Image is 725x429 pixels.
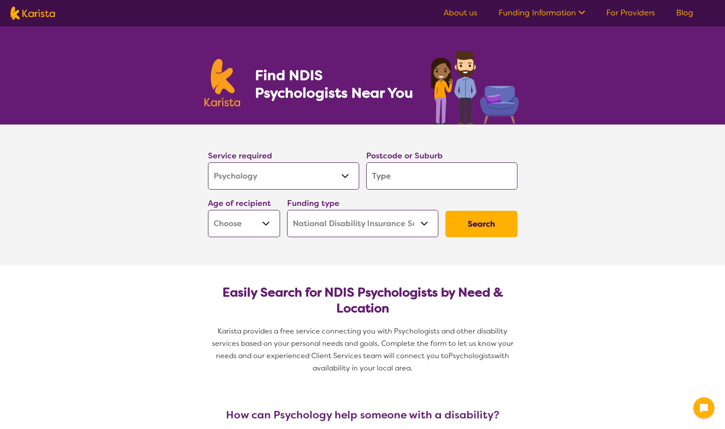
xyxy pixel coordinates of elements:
span: Karista provides a free service connecting you with Psychologists and other disability services b... [212,326,515,360]
label: Postcode or Suburb [366,150,443,161]
h3: How can Psychology help someone with a disability? [204,409,521,421]
label: Funding type [287,198,339,209]
a: About us [444,7,477,18]
img: psychology [428,48,521,125]
img: Karista logo [11,7,55,20]
button: Search [445,211,517,237]
h1: Find NDIS Psychologists Near You [255,66,418,102]
label: Age of recipient [208,198,271,209]
a: Funding Information [499,7,585,18]
span: Psychologists [448,351,494,360]
label: Service required [208,150,272,161]
img: Karista logo [204,59,240,106]
a: Blog [676,7,693,18]
input: Type [366,162,517,190]
h2: Easily Search for NDIS Psychologists by Need & Location [215,285,510,316]
a: For Providers [606,7,655,18]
